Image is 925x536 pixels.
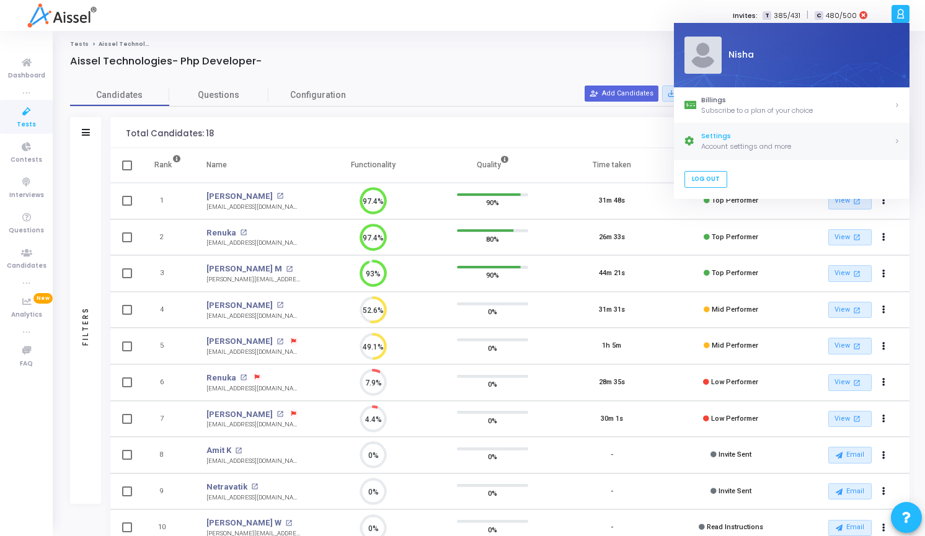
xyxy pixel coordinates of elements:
span: 0% [488,378,497,390]
a: View [828,374,872,391]
td: 8 [141,437,194,473]
td: 6 [141,364,194,401]
mat-icon: open_in_new [852,377,862,388]
th: Rank [141,148,194,183]
td: 7 [141,401,194,437]
div: - [611,486,613,497]
td: 5 [141,328,194,364]
span: | [807,9,808,22]
span: 0% [488,305,497,318]
span: Candidates [70,89,169,102]
div: Time taken [593,158,631,172]
a: Renuka [206,227,236,239]
div: 44m 21s [599,268,625,279]
mat-icon: open_in_new [852,305,862,315]
mat-icon: open_in_new [235,447,242,454]
a: [PERSON_NAME] [206,190,273,203]
mat-icon: open_in_new [852,268,862,279]
a: [PERSON_NAME] [206,408,273,421]
a: Renuka [206,372,236,384]
div: Billings [701,95,894,105]
div: [EMAIL_ADDRESS][DOMAIN_NAME] [206,420,301,429]
span: Top Performer [712,233,758,241]
span: 0% [488,450,497,463]
a: Tests [70,40,89,48]
mat-icon: open_in_new [240,374,247,381]
div: [EMAIL_ADDRESS][DOMAIN_NAME] [206,348,301,357]
div: Name [206,158,227,172]
button: Actions [875,193,892,210]
span: Aissel Technologies- Php Developer- [99,40,219,48]
div: Account settings and more [701,141,894,152]
label: Invites: [733,11,758,21]
span: Contests [11,155,42,165]
button: Actions [875,265,892,283]
a: Netravatik [206,481,247,493]
div: 28m 35s [599,377,625,388]
a: View [828,193,872,209]
span: Configuration [290,89,346,102]
button: Add Candidates [585,86,658,102]
div: [EMAIL_ADDRESS][DOMAIN_NAME] [206,493,301,503]
mat-icon: person_add_alt [590,89,598,98]
button: Actions [875,229,892,246]
button: Actions [875,483,892,500]
a: View [828,338,872,354]
div: 31m 48s [599,196,625,206]
mat-icon: save_alt [667,89,676,98]
a: View [828,229,872,246]
span: T [763,11,771,20]
mat-icon: open_in_new [277,338,283,345]
mat-icon: open_in_new [286,266,293,273]
a: SettingsAccount settings and more [674,123,910,159]
span: Questions [169,89,268,102]
td: 4 [141,292,194,328]
div: Total Candidates: 18 [126,129,214,139]
button: Email [828,447,872,463]
div: Subscribe to a plan of your choice [701,105,894,116]
div: [PERSON_NAME][EMAIL_ADDRESS][DOMAIN_NAME] [206,275,301,284]
a: [PERSON_NAME] W [206,517,281,529]
span: 480/500 [826,11,857,21]
span: Mid Performer [712,341,758,349]
span: 0% [488,341,497,354]
mat-icon: open_in_new [277,411,283,418]
h4: Aissel Technologies- Php Developer- [70,55,262,68]
span: 0% [488,487,497,499]
button: Actions [875,447,892,464]
span: Dashboard [8,71,45,81]
span: 385/431 [774,11,800,21]
mat-icon: open_in_new [251,483,258,490]
mat-icon: open_in_new [852,341,862,351]
div: [EMAIL_ADDRESS][DOMAIN_NAME] [206,203,301,212]
div: [EMAIL_ADDRESS][DOMAIN_NAME] [206,384,301,393]
span: Top Performer [712,269,758,277]
span: Top Performer [712,196,758,204]
mat-icon: open_in_new [240,229,247,236]
th: Status [671,148,790,183]
div: [EMAIL_ADDRESS][DOMAIN_NAME] [206,312,301,321]
div: 1h 5m [602,341,621,351]
a: Log Out [684,171,727,188]
span: Low Performer [711,415,758,423]
a: [PERSON_NAME] M [206,263,282,275]
button: Actions [875,338,892,355]
button: Export Excel Report [662,86,767,102]
a: View [828,302,872,319]
span: Tests [17,120,36,130]
button: Actions [875,301,892,319]
a: View [828,265,872,282]
span: Invite Sent [719,487,751,495]
div: [EMAIL_ADDRESS][DOMAIN_NAME] [206,457,301,466]
button: Actions [875,374,892,392]
span: 0% [488,523,497,535]
button: Actions [875,410,892,428]
a: View [828,411,872,428]
a: [PERSON_NAME] [206,299,273,312]
span: Read Instructions [707,523,763,531]
div: Filters [80,258,91,394]
span: C [815,11,823,20]
mat-icon: open_in_new [852,196,862,206]
span: Invite Sent [719,450,751,459]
